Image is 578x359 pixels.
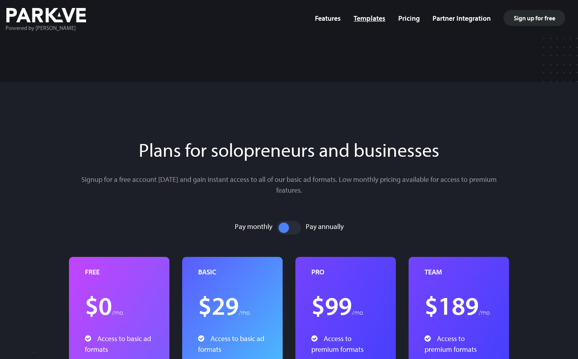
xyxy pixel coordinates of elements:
a: Powered by [PERSON_NAME] [6,9,86,19]
a: Pricing [398,14,420,23]
p: Signup for a free account [DATE] and gain instant access to all of our basic ad formats. Low mont... [69,164,509,195]
p: TEAM [425,266,493,277]
span: Access to basic ad formats [198,334,264,354]
span: Access to basic ad formats [85,334,151,354]
span: Pay annually [306,222,344,231]
h1: $99 [311,284,380,321]
span: Access to premium formats [425,334,477,354]
p: FREE [85,266,153,277]
p: PRO [311,266,380,277]
h1: $0 [85,284,153,321]
span: /mo. [112,308,124,316]
h1: $29 [198,284,267,321]
span: Access to premium formats [311,334,364,354]
h1: $189 [425,284,493,321]
a: Features [315,14,341,23]
span: /mo. [479,308,491,316]
span: Pay monthly [235,222,272,231]
a: Partner Integration [433,14,491,23]
a: Sign up for free [503,10,565,26]
p: BASIC [198,266,267,277]
h2: Plans for solopreneurs and businesses [69,138,509,161]
a: Templates [354,14,385,23]
span: /mo. [239,308,251,316]
span: /mo. [352,308,364,316]
span: Powered by [PERSON_NAME] [6,24,76,32]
